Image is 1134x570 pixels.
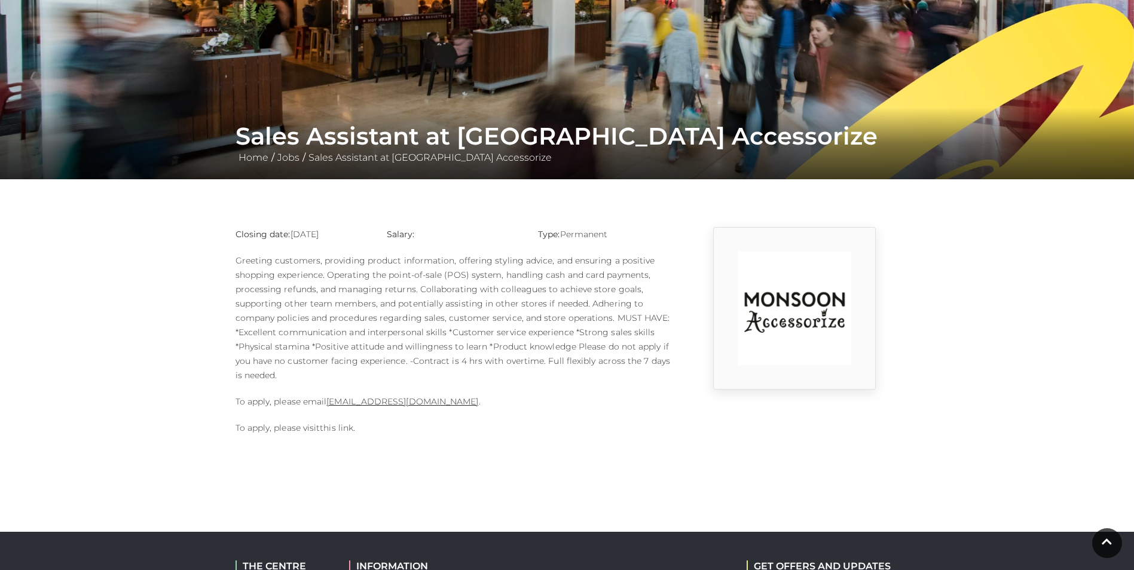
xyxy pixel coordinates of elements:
[227,122,908,165] div: / /
[320,422,353,433] a: this link
[236,421,672,435] p: To apply, please visit .
[236,122,899,151] h1: Sales Assistant at [GEOGRAPHIC_DATA] Accessorize
[738,252,851,365] img: rtuC_1630740947_no1Y.jpg
[538,227,671,241] p: Permanent
[236,253,672,382] p: Greeting customers, providing product information, offering styling advice, and ensuring a positi...
[538,229,560,240] strong: Type:
[274,152,302,163] a: Jobs
[236,152,271,163] a: Home
[326,396,478,407] a: [EMAIL_ADDRESS][DOMAIN_NAME]
[236,394,672,409] p: To apply, please email .
[387,229,415,240] strong: Salary:
[305,152,555,163] a: Sales Assistant at [GEOGRAPHIC_DATA] Accessorize
[236,229,291,240] strong: Closing date:
[236,227,369,241] p: [DATE]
